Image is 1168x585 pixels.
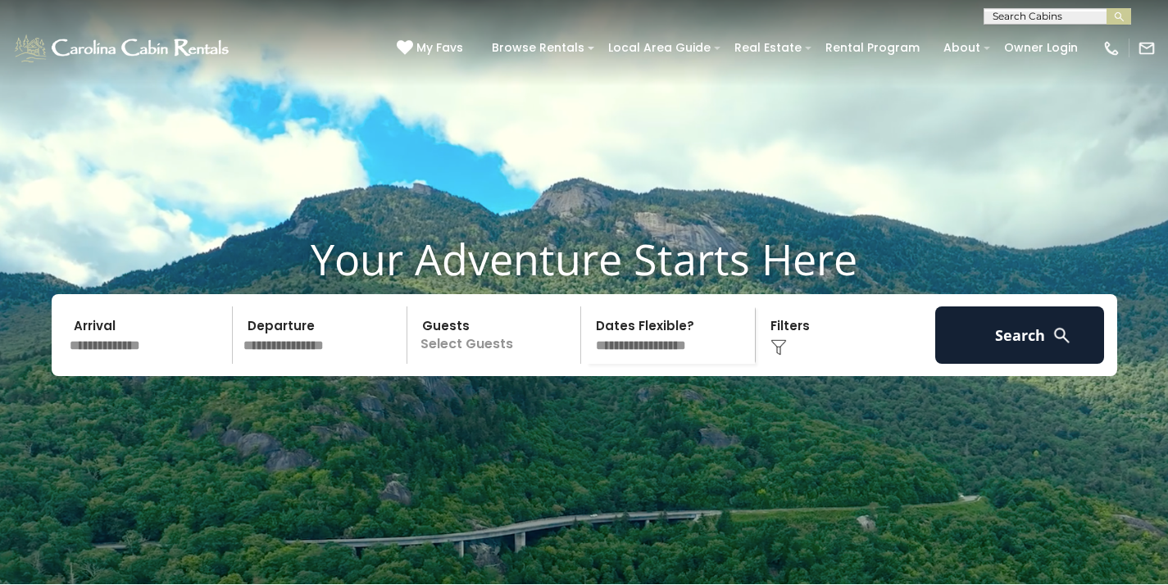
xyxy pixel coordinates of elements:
a: About [935,35,988,61]
a: Real Estate [726,35,810,61]
img: White-1-1-2.png [12,32,234,65]
button: Search [935,306,1105,364]
img: search-regular-white.png [1052,325,1072,346]
a: Rental Program [817,35,928,61]
p: Select Guests [412,306,581,364]
a: Local Area Guide [600,35,719,61]
span: My Favs [416,39,463,57]
a: Browse Rentals [484,35,593,61]
img: filter--v1.png [770,339,787,356]
a: My Favs [397,39,467,57]
img: mail-regular-white.png [1138,39,1156,57]
a: Owner Login [996,35,1086,61]
img: phone-regular-white.png [1102,39,1120,57]
h1: Your Adventure Starts Here [12,234,1156,284]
